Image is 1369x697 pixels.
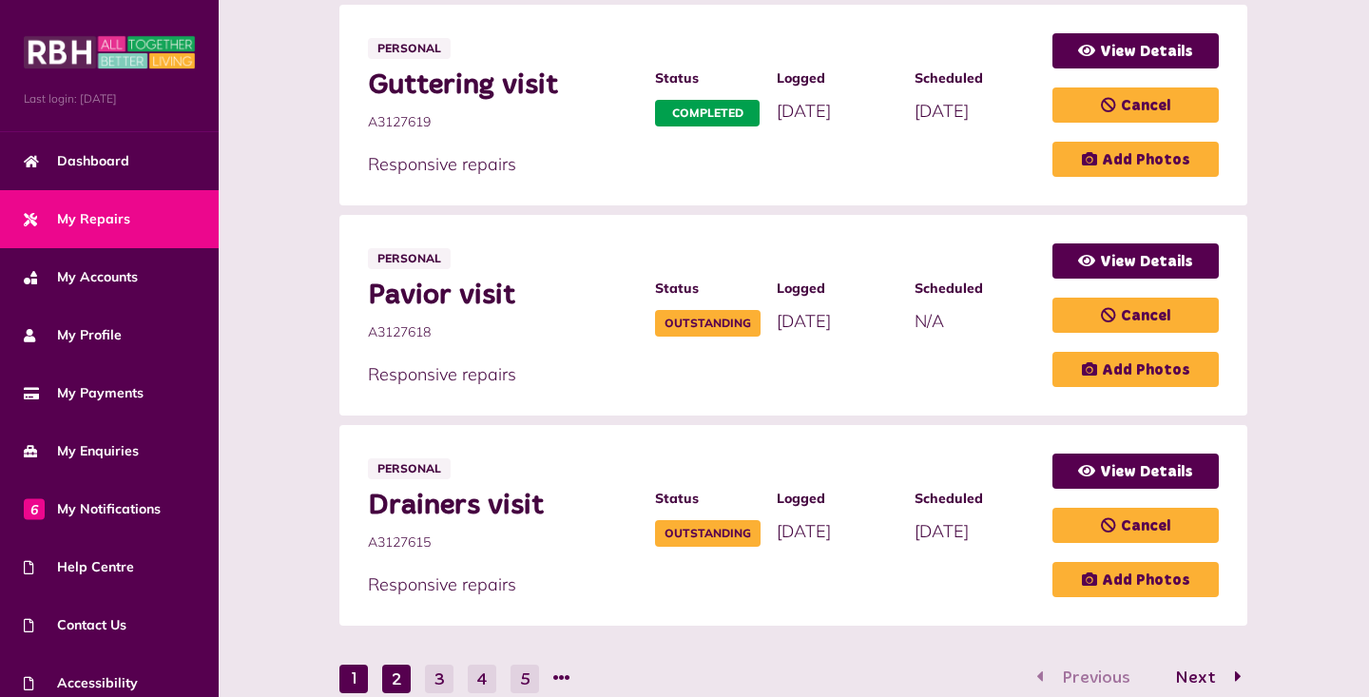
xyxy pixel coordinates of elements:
p: Responsive repairs [368,361,1033,387]
a: Cancel [1052,298,1219,333]
button: Go to page 2 [1155,665,1247,692]
a: Add Photos [1052,142,1219,177]
span: Status [655,68,758,88]
span: Scheduled [915,279,1033,299]
span: [DATE] [777,310,831,332]
span: A3127618 [368,322,636,342]
span: Pavior visit [368,279,636,313]
span: Outstanding [655,310,761,337]
span: My Profile [24,325,122,345]
span: A3127619 [368,112,636,132]
span: Personal [368,458,451,479]
span: Contact Us [24,615,126,635]
a: View Details [1052,33,1219,68]
a: View Details [1052,454,1219,489]
span: My Notifications [24,499,161,519]
span: Outstanding [655,520,761,547]
span: Status [655,489,758,509]
span: Guttering visit [368,68,636,103]
span: Completed [655,100,760,126]
p: Responsive repairs [368,571,1033,597]
span: Status [655,279,758,299]
span: Last login: [DATE] [24,90,195,107]
span: My Accounts [24,267,138,287]
a: View Details [1052,243,1219,279]
span: Drainers visit [368,489,636,523]
button: Go to page 2 [382,665,411,693]
span: Scheduled [915,489,1033,509]
span: My Enquiries [24,441,139,461]
span: Personal [368,38,451,59]
span: My Payments [24,383,144,403]
span: Accessibility [24,673,138,693]
span: [DATE] [777,100,831,122]
span: [DATE] [915,520,969,542]
a: Add Photos [1052,562,1219,597]
button: Go to page 5 [511,665,539,693]
span: Logged [777,68,896,88]
span: A3127615 [368,532,636,552]
p: Responsive repairs [368,151,1033,177]
span: Logged [777,489,896,509]
a: Add Photos [1052,352,1219,387]
span: Scheduled [915,68,1033,88]
button: Go to page 3 [425,665,453,693]
span: N/A [915,310,944,332]
a: Cancel [1052,87,1219,123]
span: [DATE] [777,520,831,542]
img: MyRBH [24,33,195,71]
span: Next [1161,669,1230,687]
span: 6 [24,498,45,519]
span: Logged [777,279,896,299]
span: Personal [368,248,451,269]
span: [DATE] [915,100,969,122]
span: Dashboard [24,151,129,171]
a: Cancel [1052,508,1219,543]
button: Go to page 4 [468,665,496,693]
span: Help Centre [24,557,134,577]
span: My Repairs [24,209,130,229]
